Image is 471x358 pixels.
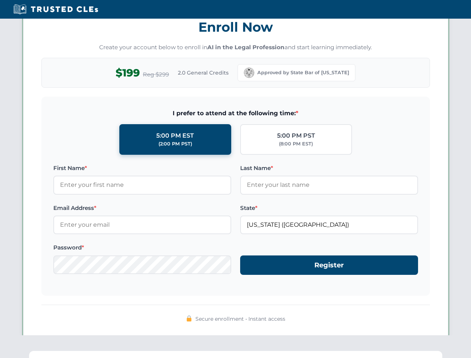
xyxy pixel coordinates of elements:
[240,216,418,234] input: California (CA)
[244,67,254,78] img: California Bar
[53,243,231,252] label: Password
[178,69,229,77] span: 2.0 General Credits
[156,131,194,141] div: 5:00 PM EST
[257,69,349,76] span: Approved by State Bar of [US_STATE]
[53,109,418,118] span: I prefer to attend at the following time:
[186,315,192,321] img: 🔒
[240,255,418,275] button: Register
[143,70,169,79] span: Reg $299
[279,140,313,148] div: (8:00 PM EST)
[53,204,231,213] label: Email Address
[11,4,100,15] img: Trusted CLEs
[240,204,418,213] label: State
[277,131,315,141] div: 5:00 PM PST
[53,176,231,194] input: Enter your first name
[41,43,430,52] p: Create your account below to enroll in and start learning immediately.
[195,315,285,323] span: Secure enrollment • Instant access
[158,140,192,148] div: (2:00 PM PST)
[53,216,231,234] input: Enter your email
[41,15,430,39] h3: Enroll Now
[240,164,418,173] label: Last Name
[116,65,140,81] span: $199
[207,44,285,51] strong: AI in the Legal Profession
[240,176,418,194] input: Enter your last name
[53,164,231,173] label: First Name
